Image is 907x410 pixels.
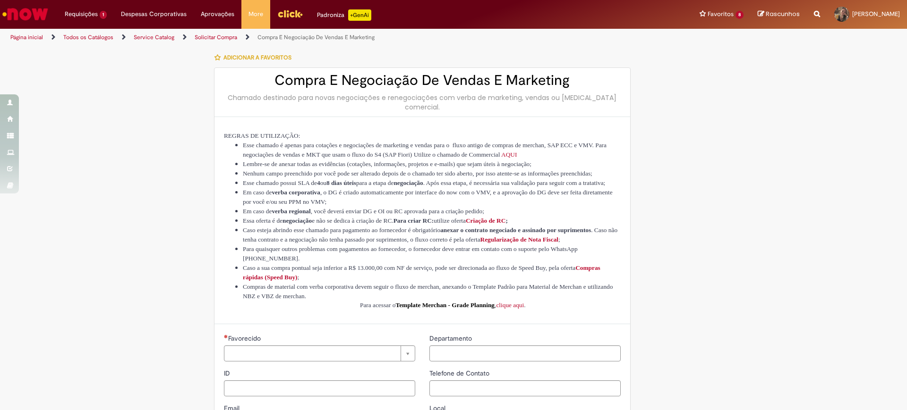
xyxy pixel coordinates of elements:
[224,380,415,396] input: ID
[201,9,234,19] span: Aprovações
[480,235,558,243] a: Regularização de Nota Fiscal
[294,132,300,139] span: O:
[277,7,303,21] img: click_logo_yellow_360x200.png
[228,334,263,343] span: Necessários - Favorecido
[394,217,434,224] span: Para criar RC:
[243,142,607,158] span: para o fluxo antigo de compras de merchan, SAP ECC e VMV. Para negociações de vendas e MKT que us...
[317,179,320,186] span: 4
[65,9,98,19] span: Requisições
[7,29,598,46] ul: Trilhas de página
[758,10,800,19] a: Rascunhos
[100,11,107,19] span: 1
[223,54,291,61] span: Adicionar a Favoritos
[524,301,525,309] span: .
[360,301,396,309] span: Para acessar o
[766,9,800,18] span: Rascunhos
[243,208,272,215] span: Em caso de
[495,301,496,309] span: ,
[429,334,474,343] span: Departamento
[224,93,621,112] div: Chamado destinado para novas negociações e renegociações com verba de marketing, vendas ou [MEDIC...
[224,132,285,139] span: REGRAS DE UTILIZA
[852,10,900,18] span: [PERSON_NAME]
[317,9,371,21] div: Padroniza
[285,132,294,139] span: ÇÃ
[429,380,621,396] input: Telefone de Contato
[243,160,531,167] span: Lembre-se de anexar todas as evidências (cotações, informações, projetos e e-mails) que sejam úte...
[257,33,375,41] a: Compra E Negociação De Vendas E Marketing
[736,11,744,19] span: 8
[394,179,423,186] span: negociação
[298,274,299,281] span: ;
[195,33,237,41] a: Solicitar Compra
[243,217,282,224] span: Essa oferta é de
[348,9,371,21] p: +GenAi
[121,9,187,19] span: Despesas Corporativas
[243,179,317,186] span: Esse chamado possui SLA de
[282,217,312,224] span: negociação
[326,179,356,186] span: 8 dias úteis
[63,33,113,41] a: Todos os Catálogos
[224,73,621,88] h2: Compra E Negociação De Vendas E Marketing
[1,5,50,24] img: ServiceNow
[466,217,505,224] span: Criação de RC
[243,245,578,262] span: Para quaisquer outros problemas com pagamentos ao fornecedor, o fornecedor deve entrar em contato...
[311,208,484,215] span: , você deverá enviar DG e OI ou RC aprovada para a criação pedido;
[243,264,575,271] span: Caso a sua compra pontual seja inferior a R$ 13.000,00 com NF de serviço, pode ser direcionada ao...
[320,179,326,186] span: ou
[214,48,297,67] button: Adicionar a Favoritos
[708,9,734,19] span: Favoritos
[243,170,592,177] span: Nenhum campo preenchido por você pode ser alterado depois de o chamado ter sido aberto, por isso ...
[501,150,517,159] a: AQUI
[243,263,600,281] a: Compras rápidas (Speed Buy)
[395,301,495,309] span: Template Merchan - Grade Planning
[10,33,43,41] a: Página inicial
[243,142,314,149] span: Esse chamado é apenas para
[224,345,415,361] a: Limpar campo Favorecido
[248,9,263,19] span: More
[272,208,310,215] span: verba regional
[312,217,393,224] span: e não se dedica à criação de RC.
[505,217,507,224] span: ;
[423,179,606,186] span: . Após essa etapa, é necessária sua validação para seguir com a tratativa;
[272,189,320,196] span: verba corporativa
[243,189,272,196] span: Em caso de
[224,335,228,338] span: Necessários
[466,216,505,225] a: Criação de RC
[429,369,491,377] span: Telefone de Contato
[440,226,591,234] span: anexar o contrato negociado e assinado por suprimentos
[429,345,621,361] input: Departamento
[356,179,394,186] span: para a etapa de
[316,142,432,149] span: cotações e negociações de marketing e vendas
[434,217,466,224] span: utilize oferta
[480,236,558,243] span: Regularização de Nota Fiscal
[243,283,613,300] span: Compras de material com verba corporativa devem seguir o fluxo de merchan, anexando o Template Pa...
[496,301,524,309] a: clique aqui
[558,236,560,243] span: ;
[501,151,517,158] span: AQUI
[243,189,613,205] span: , o DG é criado automaticamente por interface do now com o VMV, e a aprovação do DG deve ser feit...
[243,226,440,234] span: Caso esteja abrindo esse chamado para pagamento ao fornecedor é obrigatório
[224,369,232,377] span: ID
[134,33,174,41] a: Service Catalog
